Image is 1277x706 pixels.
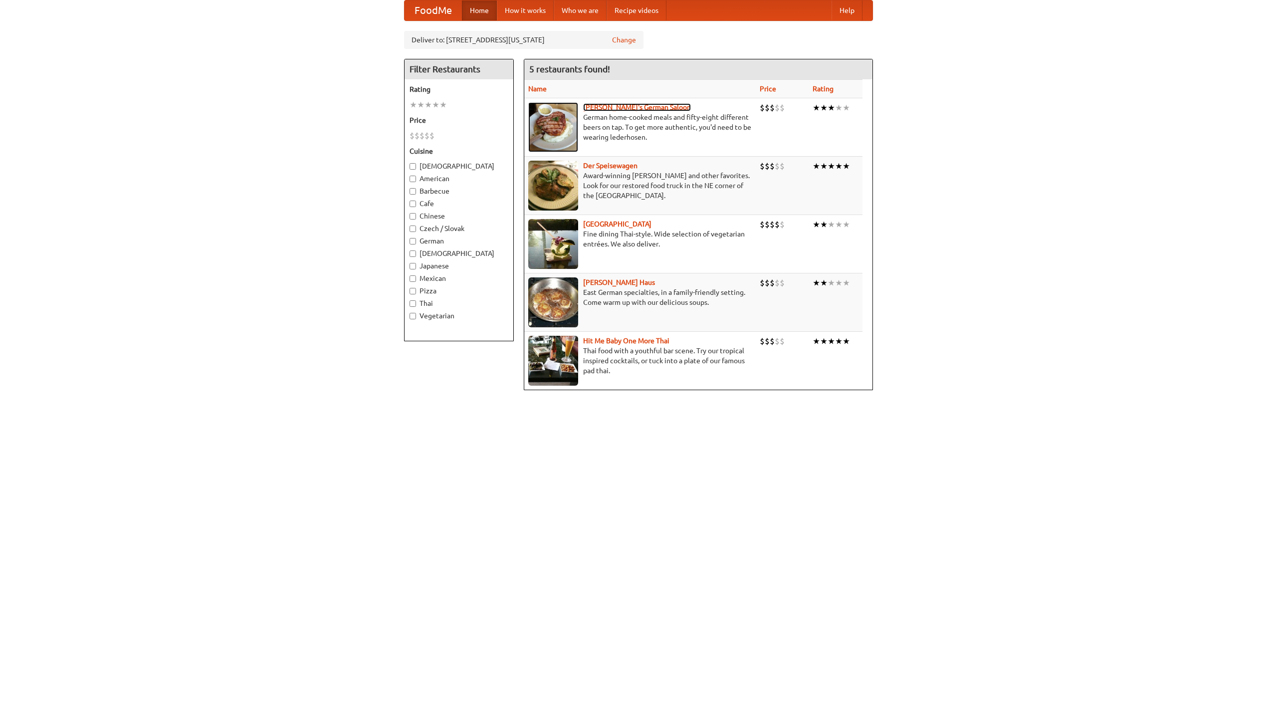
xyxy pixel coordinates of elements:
li: ★ [843,161,850,172]
img: babythai.jpg [528,336,578,386]
a: How it works [497,0,554,20]
li: $ [770,277,775,288]
li: $ [775,219,780,230]
a: [GEOGRAPHIC_DATA] [583,220,651,228]
li: ★ [843,219,850,230]
li: $ [760,277,765,288]
a: Name [528,85,547,93]
img: speisewagen.jpg [528,161,578,211]
input: Czech / Slovak [410,226,416,232]
a: Der Speisewagen [583,162,638,170]
li: $ [775,277,780,288]
li: $ [780,102,785,113]
input: Barbecue [410,188,416,195]
li: $ [775,336,780,347]
li: ★ [820,336,828,347]
a: [PERSON_NAME] Haus [583,278,655,286]
li: $ [425,130,429,141]
label: American [410,174,508,184]
li: ★ [828,161,835,172]
label: Chinese [410,211,508,221]
h5: Cuisine [410,146,508,156]
label: Barbecue [410,186,508,196]
img: kohlhaus.jpg [528,277,578,327]
label: Mexican [410,273,508,283]
label: Japanese [410,261,508,271]
li: ★ [835,219,843,230]
li: ★ [820,219,828,230]
li: ★ [820,277,828,288]
li: ★ [432,99,439,110]
li: $ [765,277,770,288]
input: German [410,238,416,244]
a: Change [612,35,636,45]
label: Thai [410,298,508,308]
li: ★ [813,336,820,347]
p: East German specialties, in a family-friendly setting. Come warm up with our delicious soups. [528,287,752,307]
li: ★ [835,161,843,172]
label: Pizza [410,286,508,296]
li: ★ [410,99,417,110]
img: satay.jpg [528,219,578,269]
a: Hit Me Baby One More Thai [583,337,669,345]
li: $ [415,130,420,141]
li: ★ [835,277,843,288]
li: ★ [835,102,843,113]
li: $ [760,219,765,230]
li: ★ [813,277,820,288]
input: Vegetarian [410,313,416,319]
h4: Filter Restaurants [405,59,513,79]
div: Deliver to: [STREET_ADDRESS][US_STATE] [404,31,643,49]
li: $ [760,336,765,347]
li: $ [770,336,775,347]
label: [DEMOGRAPHIC_DATA] [410,248,508,258]
li: ★ [820,102,828,113]
li: $ [765,102,770,113]
li: ★ [813,161,820,172]
input: Japanese [410,263,416,269]
li: ★ [828,219,835,230]
input: American [410,176,416,182]
li: ★ [417,99,425,110]
a: Home [462,0,497,20]
input: Chinese [410,213,416,220]
li: $ [780,336,785,347]
label: Czech / Slovak [410,224,508,234]
li: ★ [843,277,850,288]
p: German home-cooked meals and fifty-eight different beers on tap. To get more authentic, you'd nee... [528,112,752,142]
p: Thai food with a youthful bar scene. Try our tropical inspired cocktails, or tuck into a plate of... [528,346,752,376]
a: [PERSON_NAME]'s German Saloon [583,103,691,111]
li: $ [770,219,775,230]
h5: Price [410,115,508,125]
ng-pluralize: 5 restaurants found! [529,64,610,74]
li: ★ [813,102,820,113]
li: $ [760,102,765,113]
a: Help [832,0,862,20]
li: $ [765,336,770,347]
li: ★ [843,336,850,347]
input: [DEMOGRAPHIC_DATA] [410,250,416,257]
li: ★ [843,102,850,113]
input: [DEMOGRAPHIC_DATA] [410,163,416,170]
li: $ [770,161,775,172]
li: $ [429,130,434,141]
input: Cafe [410,201,416,207]
li: $ [780,161,785,172]
a: Recipe videos [607,0,666,20]
img: esthers.jpg [528,102,578,152]
label: German [410,236,508,246]
li: ★ [813,219,820,230]
input: Mexican [410,275,416,282]
li: ★ [425,99,432,110]
p: Award-winning [PERSON_NAME] and other favorites. Look for our restored food truck in the NE corne... [528,171,752,201]
input: Thai [410,300,416,307]
li: ★ [439,99,447,110]
a: Price [760,85,776,93]
label: Cafe [410,199,508,209]
li: $ [410,130,415,141]
a: Rating [813,85,834,93]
